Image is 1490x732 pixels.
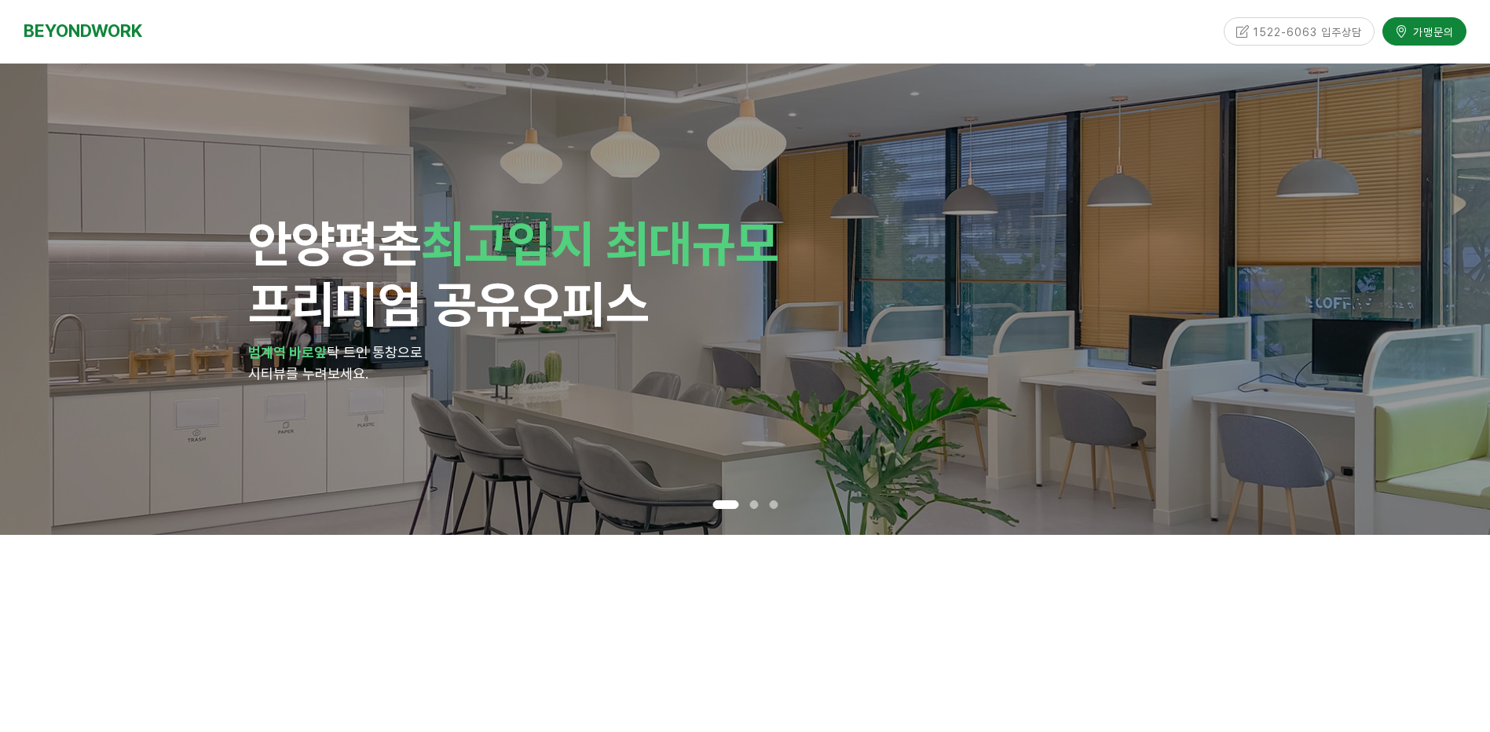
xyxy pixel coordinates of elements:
[1408,24,1454,39] span: 가맹문의
[248,365,368,382] span: 시티뷰를 누려보세요.
[421,214,778,273] span: 최고입지 최대규모
[248,214,778,334] span: 안양 프리미엄 공유오피스
[335,214,421,273] span: 평촌
[24,16,142,46] a: BEYONDWORK
[327,344,423,361] span: 탁 트인 통창으로
[248,344,327,361] strong: 범계역 바로앞
[1382,17,1466,45] a: 가맹문의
